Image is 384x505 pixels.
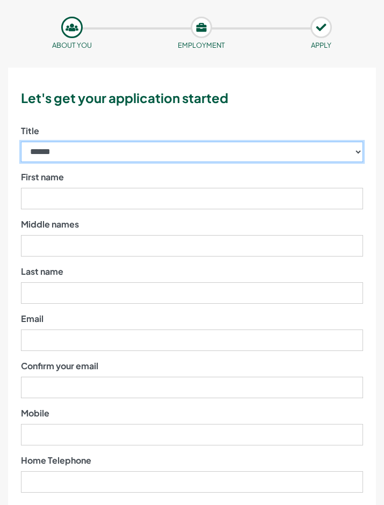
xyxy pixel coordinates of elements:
[21,265,63,278] label: Last name
[21,360,98,372] label: Confirm your email
[21,89,372,107] h3: Let's get your application started
[21,125,39,137] label: Title
[21,312,44,325] label: Email
[21,218,79,231] label: Middle names
[52,41,92,49] small: About you
[311,41,331,49] small: APPLY
[21,407,49,420] label: Mobile
[21,171,64,184] label: First name
[21,454,91,467] label: Home Telephone
[178,41,225,49] small: Employment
